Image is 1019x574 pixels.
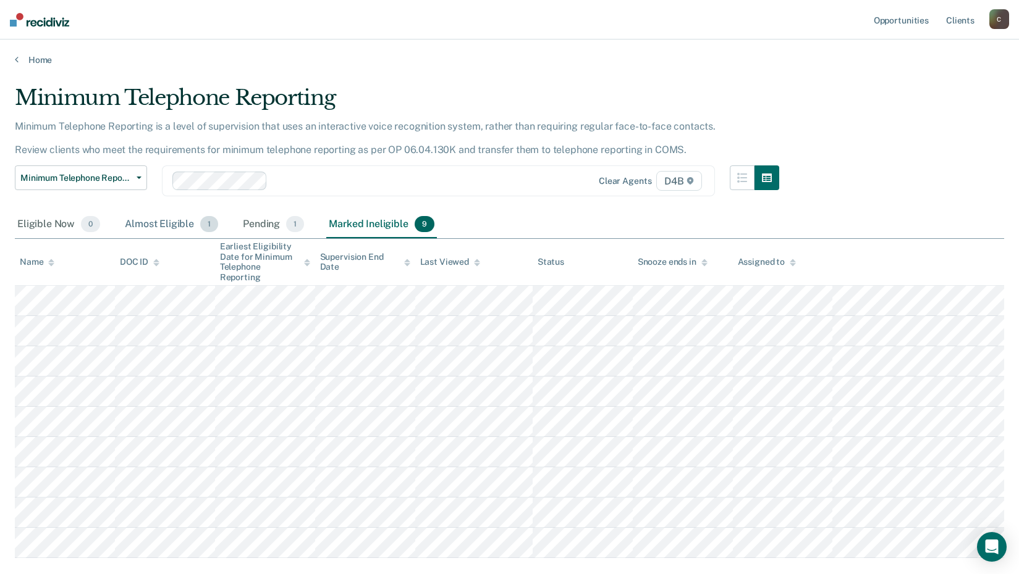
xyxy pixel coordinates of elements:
[10,13,69,27] img: Recidiviz
[320,252,410,273] div: Supervision End Date
[15,211,103,238] div: Eligible Now0
[120,257,159,267] div: DOC ID
[599,176,651,186] div: Clear agents
[220,241,310,283] div: Earliest Eligibility Date for Minimum Telephone Reporting
[420,257,480,267] div: Last Viewed
[20,173,132,183] span: Minimum Telephone Reporting
[240,211,307,238] div: Pending1
[415,216,434,232] span: 9
[989,9,1009,29] button: C
[326,211,437,238] div: Marked Ineligible9
[538,257,564,267] div: Status
[15,85,779,120] div: Minimum Telephone Reporting
[81,216,100,232] span: 0
[15,120,716,156] p: Minimum Telephone Reporting is a level of supervision that uses an interactive voice recognition ...
[738,257,796,267] div: Assigned to
[638,257,708,267] div: Snooze ends in
[15,54,1004,65] a: Home
[200,216,218,232] span: 1
[122,211,221,238] div: Almost Eligible1
[656,171,701,191] span: D4B
[20,257,54,267] div: Name
[15,165,147,190] button: Minimum Telephone Reporting
[286,216,304,232] span: 1
[977,532,1007,562] div: Open Intercom Messenger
